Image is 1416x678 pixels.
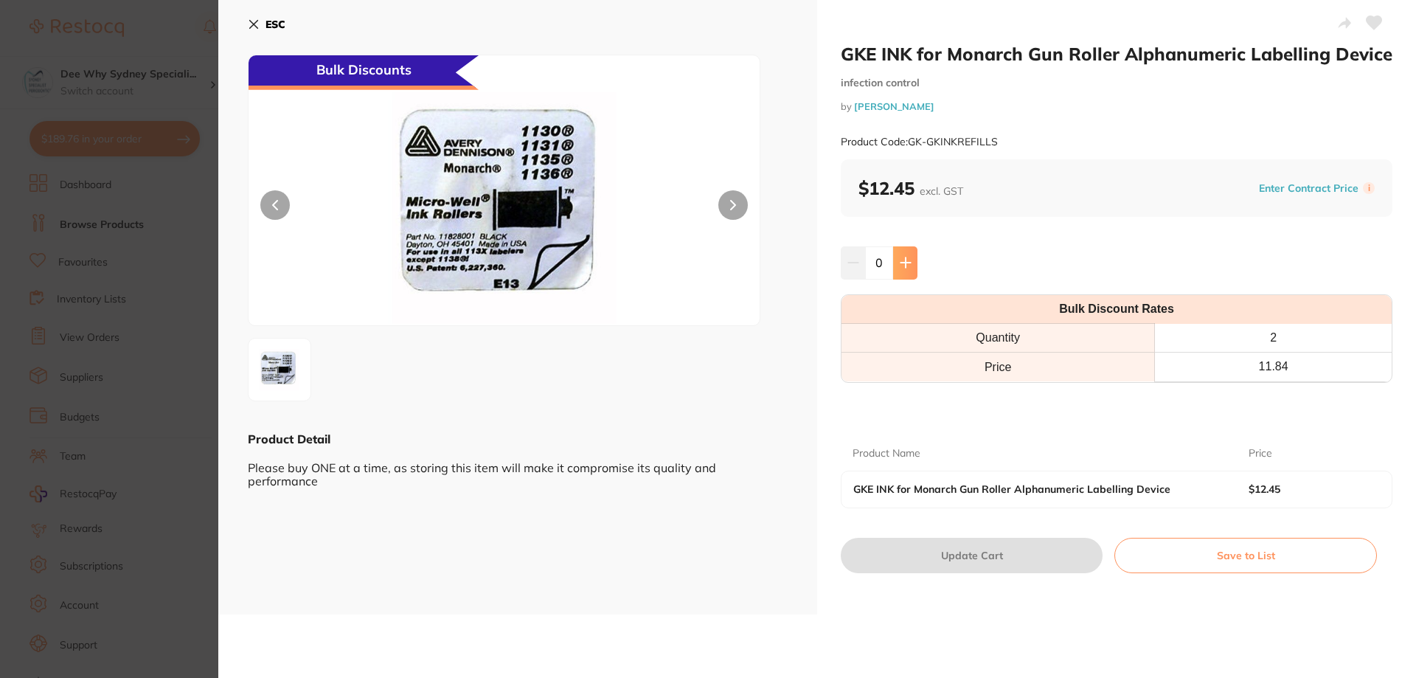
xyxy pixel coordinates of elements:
[858,177,963,199] b: $12.45
[248,447,788,488] div: Please buy ONE at a time, as storing this item will make it compromise its quality and performance
[841,136,998,148] small: Product Code: GK-GKINKREFILLS
[253,343,306,396] img: UkVGSUxMUy5qcGc
[248,432,330,446] b: Product Detail
[265,18,285,31] b: ESC
[841,77,1392,89] small: infection control
[853,446,920,461] p: Product Name
[853,483,1209,495] b: GKE INK for Monarch Gun Roller Alphanumeric Labelling Device
[841,353,1155,381] td: Price
[1254,181,1363,196] button: Enter Contract Price
[841,43,1392,65] h2: GKE INK for Monarch Gun Roller Alphanumeric Labelling Device
[841,295,1392,324] th: Bulk Discount Rates
[1155,353,1392,381] th: 11.84
[841,324,1155,353] th: Quantity
[351,92,658,325] img: UkVGSUxMUy5qcGc
[249,55,479,90] div: Bulk Discounts
[854,100,934,112] a: [PERSON_NAME]
[841,538,1103,573] button: Update Cart
[1155,324,1392,353] th: 2
[920,184,963,198] span: excl. GST
[1114,538,1377,573] button: Save to List
[841,101,1392,112] small: by
[1249,446,1272,461] p: Price
[1249,483,1367,495] b: $12.45
[1363,182,1375,194] label: i
[248,12,285,37] button: ESC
